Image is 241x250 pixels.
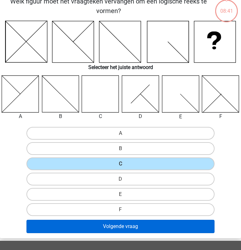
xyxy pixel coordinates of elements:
div: E [157,113,204,121]
label: B [26,142,215,155]
h6: Selecteer het juiste antwoord [3,63,238,70]
button: Volgende vraag [26,220,215,233]
div: B [37,113,84,120]
label: E [26,188,215,201]
label: C [26,157,215,170]
label: F [26,203,215,216]
div: D [117,113,164,120]
label: D [26,173,215,185]
div: C [77,113,124,120]
label: A [26,127,215,140]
